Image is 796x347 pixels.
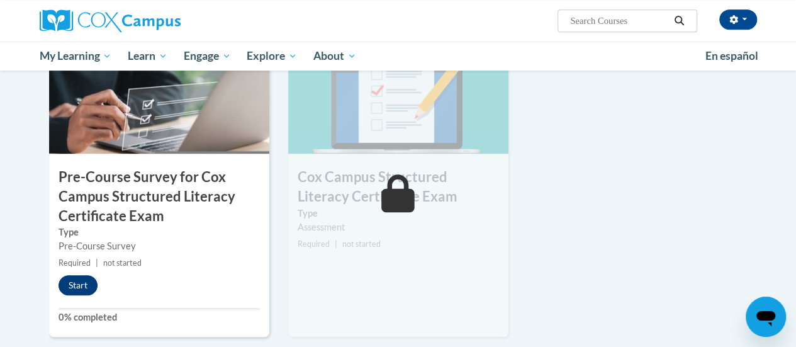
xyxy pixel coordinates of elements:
a: Cox Campus [40,9,266,32]
span: Engage [184,48,231,64]
span: | [335,239,337,249]
label: 0% completed [59,310,260,324]
button: Start [59,275,98,295]
span: Required [59,258,91,268]
span: Explore [247,48,297,64]
a: Explore [238,42,305,71]
span: not started [342,239,381,249]
label: Type [298,207,499,220]
a: About [305,42,364,71]
a: Learn [120,42,176,71]
img: Cox Campus [40,9,181,32]
button: Account Settings [719,9,757,30]
img: Course Image [49,28,269,154]
iframe: Button to launch messaging window [746,297,786,337]
a: Engage [176,42,239,71]
span: About [313,48,356,64]
a: My Learning [31,42,120,71]
span: En español [705,49,758,62]
div: Main menu [30,42,766,71]
img: Course Image [288,28,508,154]
span: My Learning [39,48,111,64]
label: Type [59,225,260,239]
button: Search [670,13,688,28]
h3: Cox Campus Structured Literacy Certificate Exam [288,168,508,207]
span: Learn [128,48,167,64]
span: | [96,258,98,268]
input: Search Courses [569,13,670,28]
a: En español [697,43,766,69]
span: not started [103,258,142,268]
h3: Pre-Course Survey for Cox Campus Structured Literacy Certificate Exam [49,168,269,225]
div: Assessment [298,220,499,234]
div: Pre-Course Survey [59,239,260,253]
span: Required [298,239,330,249]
